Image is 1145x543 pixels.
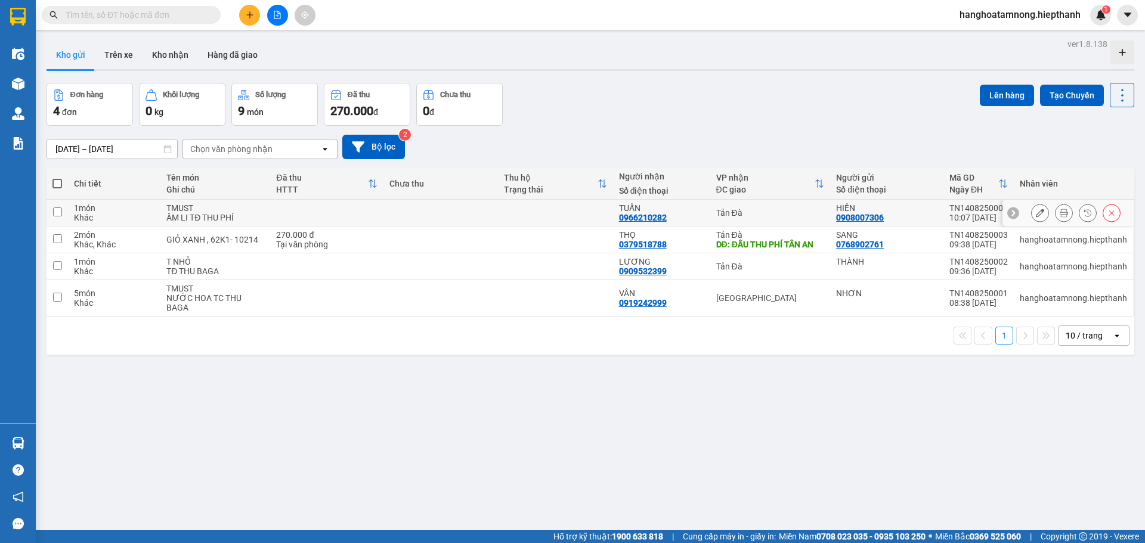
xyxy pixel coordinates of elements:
[166,173,264,182] div: Tên món
[295,5,315,26] button: aim
[949,298,1008,308] div: 08:38 [DATE]
[166,293,264,312] div: NƯỚC HOA TC THU BAGA
[163,91,199,99] div: Khối lượng
[498,168,612,200] th: Toggle SortBy
[399,129,411,141] sup: 2
[429,107,434,117] span: đ
[836,288,937,298] div: NHƠN
[267,5,288,26] button: file-add
[66,8,206,21] input: Tìm tên, số ĐT hoặc mã đơn
[348,91,370,99] div: Đã thu
[716,230,825,240] div: Tản Đà
[166,257,264,266] div: T NHỎ
[276,230,377,240] div: 270.000 đ
[270,168,383,200] th: Toggle SortBy
[1079,532,1087,541] span: copyright
[276,240,377,249] div: Tại văn phòng
[12,437,24,449] img: warehouse-icon
[710,168,831,200] th: Toggle SortBy
[995,327,1013,345] button: 1
[716,262,825,271] div: Tản Đà
[619,266,667,276] div: 0909532399
[1096,10,1106,20] img: icon-new-feature
[62,107,77,117] span: đơn
[816,532,926,541] strong: 0708 023 035 - 0935 103 250
[95,41,143,69] button: Trên xe
[330,104,373,118] span: 270.000
[47,139,177,159] input: Select a date range.
[970,532,1021,541] strong: 0369 525 060
[949,266,1008,276] div: 09:36 [DATE]
[619,213,667,222] div: 0966210282
[1020,179,1127,188] div: Nhân viên
[949,230,1008,240] div: TN1408250003
[1067,38,1107,51] div: ver 1.8.138
[440,91,471,99] div: Chưa thu
[716,208,825,218] div: Tản Đà
[239,5,260,26] button: plus
[1031,204,1049,222] div: Sửa đơn hàng
[12,48,24,60] img: warehouse-icon
[247,107,264,117] span: món
[47,83,133,126] button: Đơn hàng4đơn
[929,534,932,539] span: ⚪️
[1110,41,1134,64] div: Tạo kho hàng mới
[836,230,937,240] div: SANG
[1020,293,1127,303] div: hanghoatamnong.hiepthanh
[342,135,405,159] button: Bộ lọc
[836,240,884,249] div: 0768902761
[74,203,154,213] div: 1 món
[166,185,264,194] div: Ghi chú
[74,266,154,276] div: Khác
[74,179,154,188] div: Chi tiết
[143,41,198,69] button: Kho nhận
[423,104,429,118] span: 0
[836,173,937,182] div: Người gửi
[1020,262,1127,271] div: hanghoatamnong.hiepthanh
[301,11,309,19] span: aim
[836,185,937,194] div: Số điện thoại
[1104,5,1108,14] span: 1
[74,298,154,308] div: Khác
[74,230,154,240] div: 2 món
[10,8,26,26] img: logo-vxr
[949,173,998,182] div: Mã GD
[1030,530,1032,543] span: |
[612,532,663,541] strong: 1900 633 818
[166,213,264,222] div: ÂM LI TĐ THU PHÍ
[12,77,24,90] img: warehouse-icon
[166,284,264,293] div: TMUST
[1117,5,1138,26] button: caret-down
[273,11,281,19] span: file-add
[504,173,597,182] div: Thu hộ
[154,107,163,117] span: kg
[166,235,264,244] div: GIỎ XANH , 62K1- 10214
[70,91,103,99] div: Đơn hàng
[1020,235,1127,244] div: hanghoatamnong.hiepthanh
[166,266,264,276] div: TĐ THU BAGA
[716,293,825,303] div: [GEOGRAPHIC_DATA]
[935,530,1021,543] span: Miền Bắc
[980,85,1034,106] button: Lên hàng
[619,257,704,266] div: LƯƠNG
[231,83,318,126] button: Số lượng9món
[836,213,884,222] div: 0908007306
[619,240,667,249] div: 0379518788
[949,203,1008,213] div: TN1408250004
[416,83,503,126] button: Chưa thu0đ
[779,530,926,543] span: Miền Nam
[373,107,378,117] span: đ
[1040,85,1104,106] button: Tạo Chuyến
[1122,10,1133,20] span: caret-down
[619,186,704,196] div: Số điện thoại
[389,179,492,188] div: Chưa thu
[672,530,674,543] span: |
[949,185,998,194] div: Ngày ĐH
[683,530,776,543] span: Cung cấp máy in - giấy in:
[13,464,24,476] span: question-circle
[553,530,663,543] span: Hỗ trợ kỹ thuật:
[716,185,815,194] div: ĐC giao
[619,288,704,298] div: VÂN
[1112,331,1122,340] svg: open
[74,213,154,222] div: Khác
